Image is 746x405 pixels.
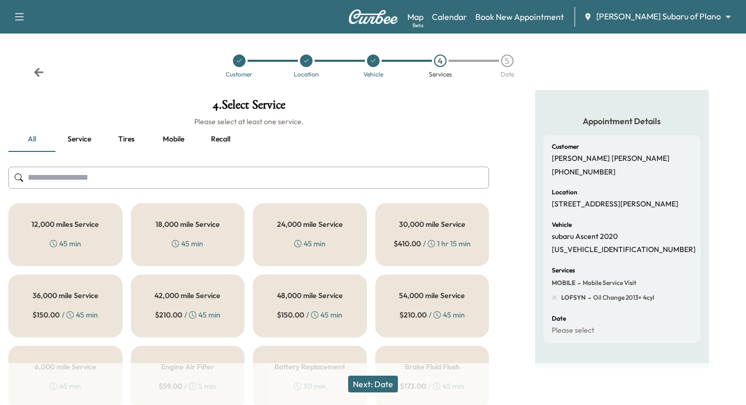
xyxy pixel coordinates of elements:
[394,238,471,249] div: / 1 hr 15 min
[31,221,99,228] h5: 12,000 miles Service
[596,10,721,23] span: [PERSON_NAME] Subaru of Plano
[552,326,594,335] p: Please select
[475,10,564,23] a: Book New Appointment
[552,222,572,228] h6: Vehicle
[552,144,579,150] h6: Customer
[154,292,220,299] h5: 42,000 mile Service
[501,54,514,67] div: 5
[561,293,586,302] span: LOFSYN
[552,154,670,163] p: [PERSON_NAME] [PERSON_NAME]
[8,127,489,152] div: basic tabs example
[543,115,700,127] h5: Appointment Details
[8,98,489,116] h1: 4 . Select Service
[150,127,197,152] button: Mobile
[8,116,489,127] h6: Please select at least one service.
[155,221,220,228] h5: 18,000 mile Service
[103,127,150,152] button: Tires
[348,376,398,392] button: Next: Date
[399,310,427,320] span: $ 210.00
[581,279,637,287] span: Mobile Service Visit
[348,9,398,24] img: Curbee Logo
[363,71,383,78] div: Vehicle
[500,71,514,78] div: Date
[552,279,575,287] span: MOBILE
[552,200,678,209] p: [STREET_ADDRESS][PERSON_NAME]
[586,292,591,303] span: -
[197,127,244,152] button: Recall
[552,315,566,322] h6: Date
[394,238,421,249] span: $ 410.00
[429,71,452,78] div: Services
[226,71,252,78] div: Customer
[8,127,55,152] button: all
[277,292,343,299] h5: 48,000 mile Service
[32,310,98,320] div: / 45 min
[407,10,424,23] a: MapBeta
[552,232,618,242] p: subaru Ascent 2020
[591,293,654,302] span: Oil Change 2013+ 4cyl
[434,54,447,67] div: 4
[552,168,616,177] p: [PHONE_NUMBER]
[34,67,44,78] div: Back
[294,71,319,78] div: Location
[172,238,203,249] div: 45 min
[277,310,304,320] span: $ 150.00
[552,189,577,195] h6: Location
[155,310,220,320] div: / 45 min
[32,310,60,320] span: $ 150.00
[294,238,326,249] div: 45 min
[399,310,465,320] div: / 45 min
[155,310,182,320] span: $ 210.00
[399,292,465,299] h5: 54,000 mile Service
[32,292,98,299] h5: 36,000 mile Service
[50,238,81,249] div: 45 min
[55,127,103,152] button: Service
[432,10,467,23] a: Calendar
[575,278,581,288] span: -
[413,21,424,29] div: Beta
[399,221,465,228] h5: 30,000 mile Service
[552,267,575,273] h6: Services
[277,310,342,320] div: / 45 min
[277,221,343,228] h5: 24,000 mile Service
[552,245,696,255] p: [US_VEHICLE_IDENTIFICATION_NUMBER]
